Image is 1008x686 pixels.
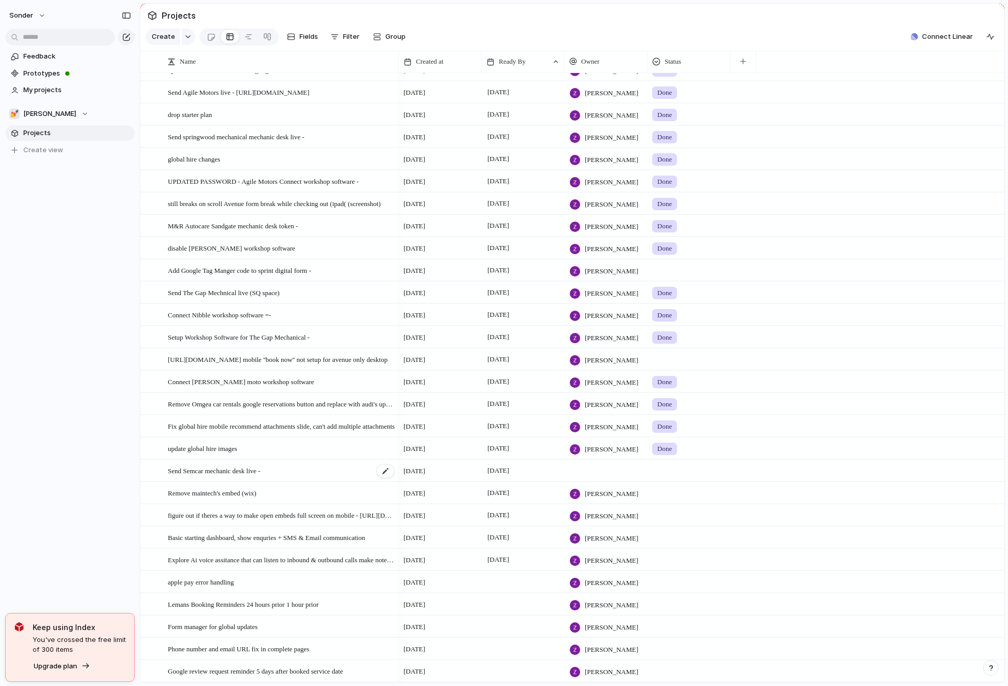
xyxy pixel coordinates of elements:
span: Upgrade plan [34,661,77,672]
span: [DATE] [485,108,512,121]
span: [PERSON_NAME] [585,177,638,187]
span: [DATE] [404,466,425,476]
span: Done [657,288,672,298]
span: [DATE] [404,355,425,365]
span: Form manager for global updates [168,620,257,632]
span: UPDATED PASSWORD - Agile Motors Connect workshop software - [168,175,359,187]
span: Fields [299,32,318,42]
span: Filter [343,32,359,42]
a: My projects [5,82,135,98]
span: [DATE] [404,510,425,521]
span: [PERSON_NAME] [585,266,638,276]
span: Send The Gap Mechnical live (SQ space) [168,286,280,298]
span: [PERSON_NAME] [585,511,638,521]
span: Remove maintech's embed (wix) [168,487,256,499]
span: Connect [PERSON_NAME] moto workshop software [168,375,314,387]
span: [DATE] [485,153,512,165]
span: [DATE] [404,310,425,320]
span: Done [657,199,672,209]
span: [DATE] [485,197,512,210]
span: Phone number and email URL fix in complete pages [168,643,309,654]
span: apple pay error handling [168,576,234,588]
span: Done [657,310,672,320]
span: Done [657,154,672,165]
span: Keep using Index [33,622,126,633]
span: [DATE] [404,154,425,165]
span: [DATE] [485,175,512,187]
a: Feedback [5,49,135,64]
button: Upgrade plan [31,659,93,674]
span: [PERSON_NAME] [585,355,638,366]
span: Fix global hire mobile recommend attachments slide, can't add multiple attachments [168,420,395,432]
span: [PERSON_NAME] [585,400,638,410]
span: [DATE] [485,442,512,455]
span: [DATE] [485,286,512,299]
span: Explore Ai voice assitance that can listen to inbound & outbound calls make notes and add to aven... [168,553,395,565]
span: Create [152,32,175,42]
span: [DATE] [485,398,512,410]
span: [DATE] [485,509,512,521]
span: [DATE] [485,242,512,254]
span: [DATE] [404,243,425,254]
span: [DATE] [404,221,425,231]
span: [DATE] [485,353,512,366]
span: [DATE] [404,600,425,610]
span: Feedback [23,51,131,62]
span: [PERSON_NAME] [585,333,638,343]
span: [PERSON_NAME] [585,244,638,254]
span: [PERSON_NAME] [585,133,638,143]
span: Prototypes [23,68,131,79]
span: [DATE] [485,420,512,432]
span: [DATE] [404,377,425,387]
span: [DATE] [404,332,425,343]
span: My projects [23,85,131,95]
span: Google review request reminder 5 days after booked service date [168,665,343,677]
span: [DATE] [404,488,425,499]
span: Done [657,177,672,187]
span: Setup Workshop Software for The Gap Mechanical - [168,331,310,343]
div: 💅 [9,109,20,119]
span: [PERSON_NAME] [585,199,638,210]
span: [DATE] [404,177,425,187]
span: figure out if theres a way to make open embeds full screen on mobile - [URL][DOMAIN_NAME] [168,509,395,521]
span: Name [180,56,196,67]
span: [DATE] [404,110,425,120]
span: Done [657,87,672,98]
span: [PERSON_NAME] [585,600,638,610]
span: Lemans Booking Reminders 24 hours prior 1 hour prior [168,598,319,610]
span: [PERSON_NAME] [585,489,638,499]
span: Done [657,444,672,454]
span: [PERSON_NAME] [585,533,638,544]
button: Group [368,28,411,45]
button: Create view [5,142,135,158]
button: Filter [326,28,364,45]
span: [DATE] [485,86,512,98]
button: 💅[PERSON_NAME] [5,106,135,122]
span: [DATE] [404,555,425,565]
span: Connect Nibble workshop software =- [168,309,271,320]
span: Projects [160,6,198,25]
span: Create view [23,145,63,155]
span: [PERSON_NAME] [585,377,638,388]
span: [DATE] [485,375,512,388]
button: sonder [5,7,51,24]
span: [DATE] [404,644,425,654]
span: [DATE] [404,444,425,454]
span: Connect Linear [922,32,973,42]
span: [PERSON_NAME] [585,110,638,121]
span: [DATE] [485,309,512,321]
span: Created at [416,56,443,67]
span: [PERSON_NAME] [585,288,638,299]
span: Status [665,56,681,67]
span: [URL][DOMAIN_NAME] mobile ''book now'' not setup for avenue only desktop [168,353,387,365]
span: Done [657,377,672,387]
span: M&R Autocare Sandgate mechanic desk token - [168,220,298,231]
span: global hire changes [168,153,220,165]
span: Projects [23,128,131,138]
span: Send springwood mechanical mechanic desk live - [168,130,305,142]
span: sonder [9,10,33,21]
span: [PERSON_NAME] [585,645,638,655]
span: [DATE] [485,220,512,232]
span: Remove Omgea car rentals google reservations button and replace with audi's updated one in sheets [168,398,395,410]
button: Fields [283,28,322,45]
